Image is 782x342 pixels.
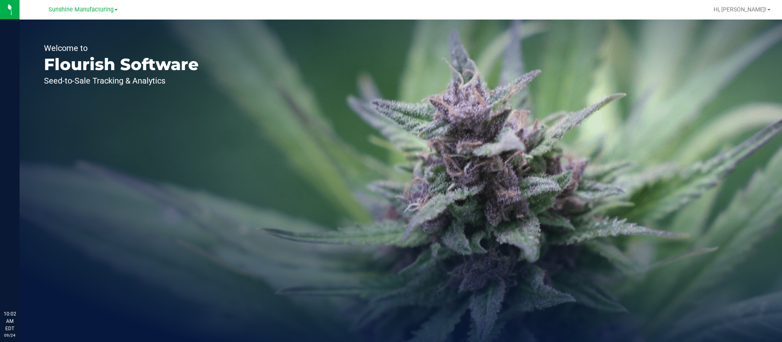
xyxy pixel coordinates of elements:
p: 10:02 AM EDT [4,310,16,332]
p: Welcome to [44,44,199,52]
span: Hi, [PERSON_NAME]! [714,6,767,13]
p: Seed-to-Sale Tracking & Analytics [44,77,199,85]
span: Sunshine Manufacturing [48,6,114,13]
p: 09/24 [4,332,16,338]
p: Flourish Software [44,56,199,73]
